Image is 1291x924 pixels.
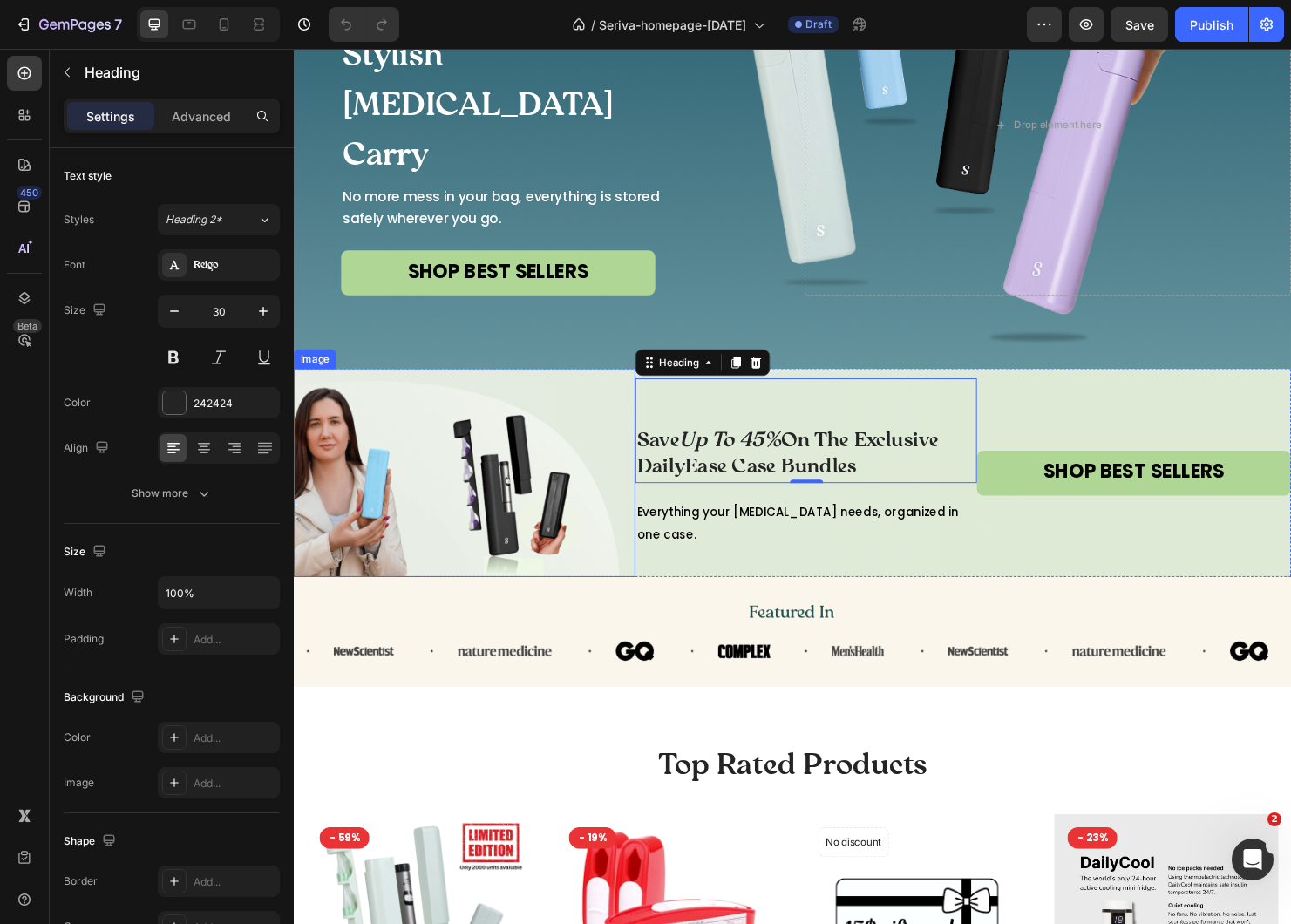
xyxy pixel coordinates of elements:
[64,585,92,601] div: Width
[558,825,616,840] p: No discount
[132,485,213,502] div: Show more
[717,422,1046,469] button: <p><span style="color:#000000;font-size:23px;"><strong>SHOP BEST SELLERS</strong></span></p>
[805,17,832,32] span: Draft
[380,322,428,337] div: Heading
[404,401,511,426] strong: Up To 45%
[64,212,94,228] div: Styles
[64,730,91,745] div: Color
[64,873,98,889] div: Border
[194,396,275,411] div: 242424
[64,775,94,791] div: Image
[294,49,1291,924] iframe: Design area
[1190,16,1233,34] div: Publish
[194,776,275,792] div: Add...
[159,577,279,608] input: Auto
[382,737,664,774] span: Top Rated Products
[64,395,91,411] div: Color
[599,16,746,34] span: Seriva-homepage-[DATE]
[158,204,280,235] button: Heading 2*
[1232,839,1274,880] iframe: Intercom live chat
[786,430,976,458] strong: SHOP BEST SELLERS
[64,478,280,509] button: Show more
[1267,812,1281,826] span: 2
[360,401,676,453] span: Save On The Exclusive DailyEase Case Bundles
[7,7,130,42] button: 7
[360,478,697,519] span: Everything your [MEDICAL_DATA] needs, organized in one case.
[64,299,110,323] div: Size
[64,686,148,710] div: Background
[1175,7,1248,42] button: Publish
[114,14,122,35] p: 7
[194,730,275,746] div: Add...
[86,107,135,126] p: Settings
[64,257,85,273] div: Font
[85,62,273,83] p: Heading
[64,168,112,184] div: Text style
[1125,17,1154,32] span: Save
[194,632,275,648] div: Add...
[289,817,338,839] pre: - 19%
[812,817,864,839] pre: - 23%
[27,817,79,839] pre: - 59%
[3,318,41,334] div: Image
[64,631,104,647] div: Padding
[194,258,275,274] div: Reigo
[194,874,275,890] div: Add...
[166,212,222,228] span: Heading 2*
[1111,7,1168,42] button: Save
[64,540,110,564] div: Size
[756,73,848,87] div: Drop element here
[13,319,42,333] div: Beta
[591,16,595,34] span: /
[64,830,119,853] div: Shape
[172,107,231,126] p: Advanced
[64,437,112,460] div: Align
[329,7,399,42] div: Undo/Redo
[17,186,42,200] div: 450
